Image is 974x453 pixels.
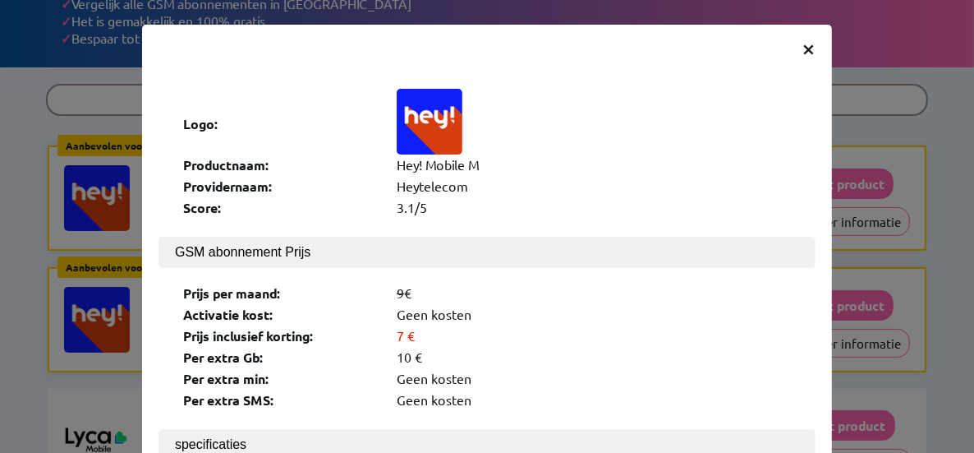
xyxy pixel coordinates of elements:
[159,237,815,268] button: GSM abonnement Prijs
[183,306,380,323] div: Activatie kost:
[397,178,791,195] div: Heytelecom
[183,284,380,302] div: Prijs per maand:
[183,349,380,366] div: Per extra Gb:
[183,370,380,387] div: Per extra min:
[183,199,380,216] div: Score:
[183,115,218,132] b: Logo:
[183,178,380,195] div: Providernaam:
[397,284,791,302] div: €
[397,156,791,173] div: Hey! Mobile M
[397,89,462,155] img: Logo of Heytelecom
[183,156,380,173] div: Productnaam:
[397,284,404,301] s: 9
[397,327,791,344] div: 7 €
[397,349,791,366] div: 10 €
[397,391,791,409] div: Geen kosten
[183,327,380,344] div: Prijs inclusief korting:
[802,33,815,62] span: ×
[397,199,791,216] div: 3.1/5
[397,306,791,323] div: Geen kosten
[183,391,380,409] div: Per extra SMS:
[397,370,791,387] div: Geen kosten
